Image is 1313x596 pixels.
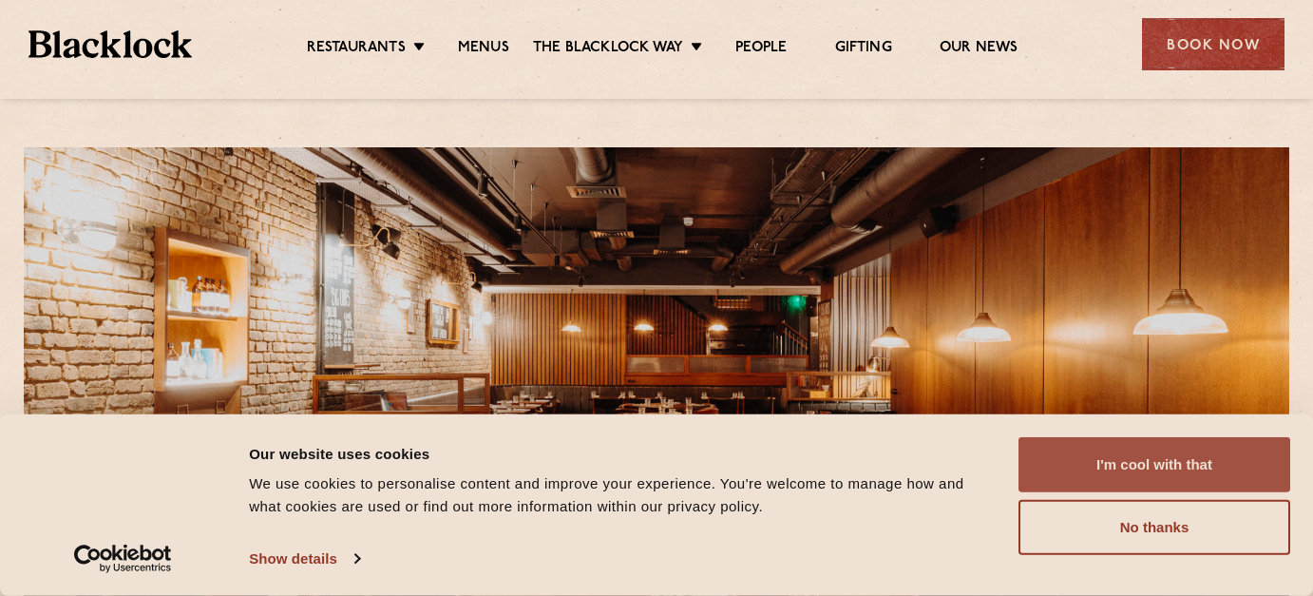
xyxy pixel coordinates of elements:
[735,39,787,60] a: People
[249,545,359,573] a: Show details
[40,545,206,573] a: Usercentrics Cookiebot - opens in a new window
[249,442,997,465] div: Our website uses cookies
[940,39,1018,60] a: Our News
[458,39,509,60] a: Menus
[533,39,683,60] a: The Blacklock Way
[1142,18,1284,70] div: Book Now
[307,39,406,60] a: Restaurants
[29,30,192,58] img: BL_Textured_Logo-footer-cropped.svg
[249,472,997,518] div: We use cookies to personalise content and improve your experience. You're welcome to manage how a...
[1018,500,1290,555] button: No thanks
[1018,437,1290,492] button: I'm cool with that
[835,39,892,60] a: Gifting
